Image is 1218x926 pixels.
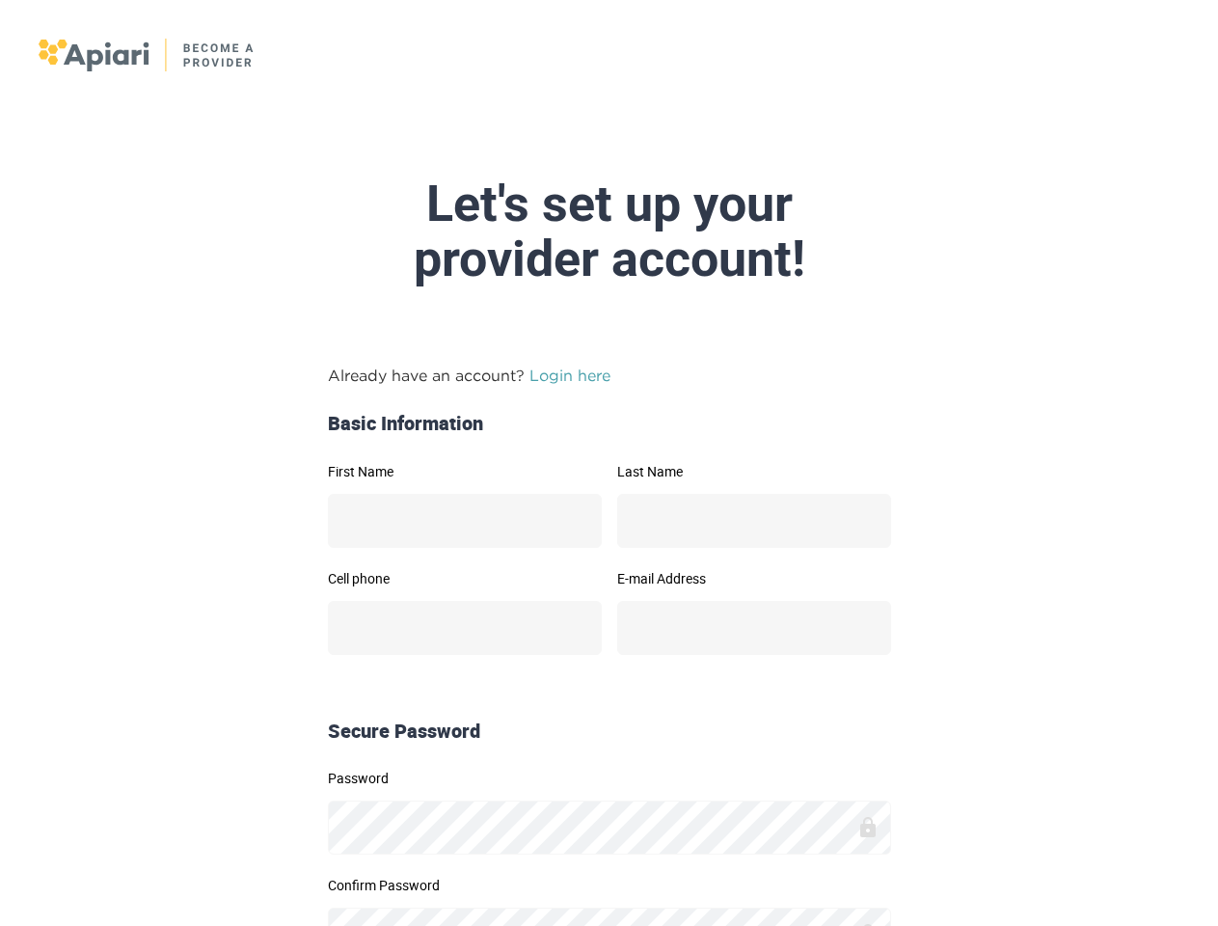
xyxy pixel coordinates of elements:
label: Password [328,772,891,785]
label: Cell phone [328,572,602,586]
div: Basic Information [320,410,899,438]
p: Already have an account? [328,364,891,387]
label: Last Name [617,465,891,478]
img: logo [39,39,256,71]
div: Secure Password [320,718,899,746]
label: E-mail Address [617,572,891,586]
div: Let's set up your provider account! [154,177,1065,286]
label: Confirm Password [328,879,891,892]
label: First Name [328,465,602,478]
a: Login here [529,367,610,384]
